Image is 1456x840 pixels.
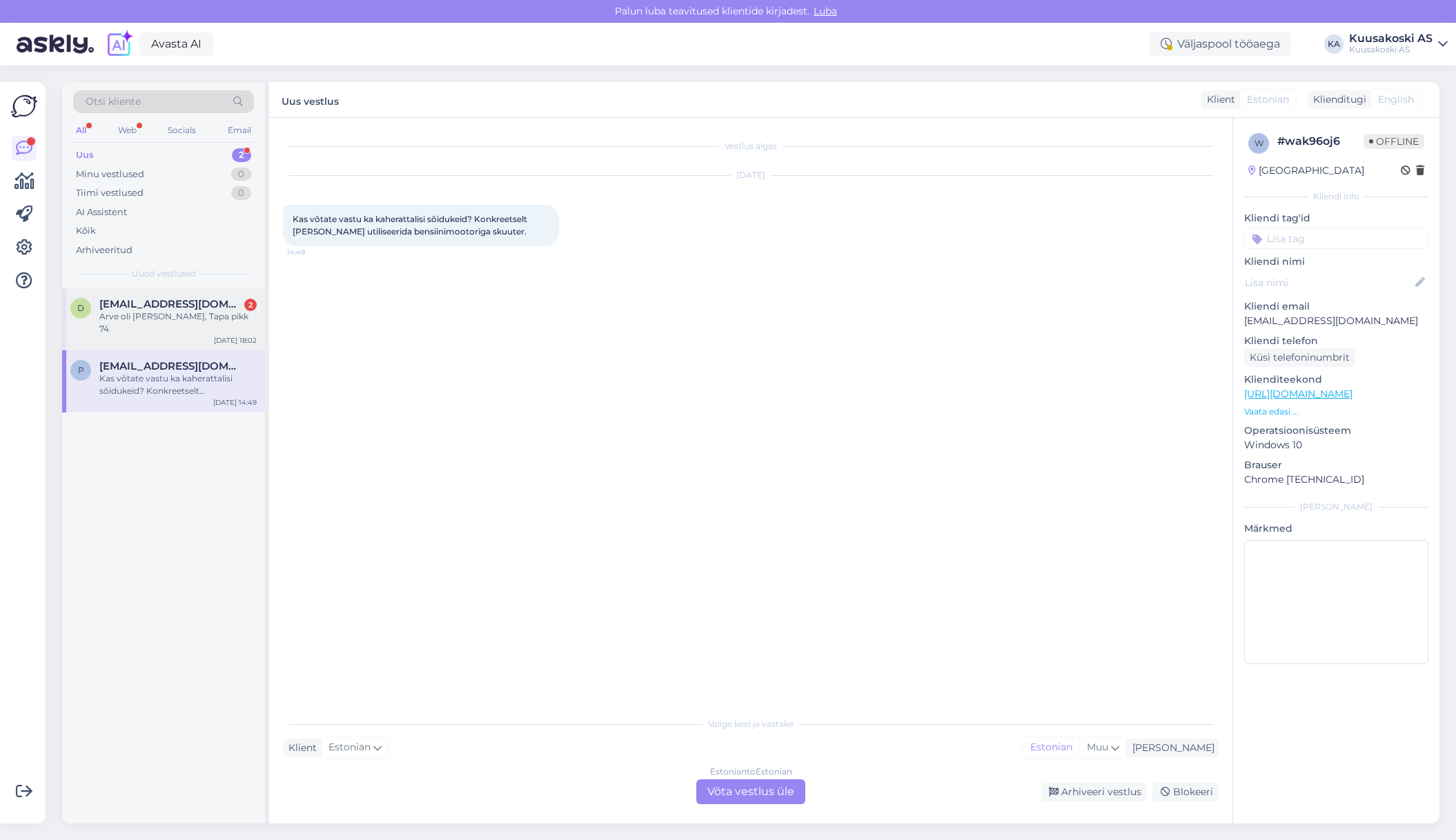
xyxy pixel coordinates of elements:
p: Kliendi tag'id [1244,211,1428,226]
div: 0 [231,168,251,181]
p: Vaata edasi ... [1244,406,1428,418]
span: Muu [1087,741,1108,753]
span: Otsi kliente [86,94,141,109]
div: Socials [165,121,199,139]
p: Kliendi email [1244,299,1428,314]
span: Luba [809,5,841,17]
div: Uus [76,148,94,162]
input: Lisa nimi [1245,275,1413,290]
div: [PERSON_NAME] [1244,501,1428,513]
div: AI Assistent [76,206,127,219]
div: [PERSON_NAME] [1127,741,1214,755]
div: Web [115,121,139,139]
div: Minu vestlused [76,168,144,181]
div: # wak96oj6 [1277,133,1364,150]
div: [DATE] [283,169,1219,181]
span: Uued vestlused [132,268,196,280]
span: English [1378,92,1414,107]
div: Küsi telefoninumbrit [1244,348,1355,367]
span: 14:49 [287,247,339,257]
div: Kliendi info [1244,190,1428,203]
div: Klient [283,741,317,755]
div: Vestlus algas [283,140,1219,152]
p: Klienditeekond [1244,372,1428,387]
div: Arve oli [PERSON_NAME], Tapa pikk 74 [99,310,257,335]
a: [URL][DOMAIN_NAME] [1244,388,1352,400]
a: Kuusakoski ASKuusakoski AS [1349,33,1448,55]
div: Tiimi vestlused [76,186,144,200]
p: Kliendi nimi [1244,254,1428,269]
span: Estonian [1247,92,1289,107]
div: Email [225,121,254,139]
span: p [78,365,84,375]
div: Blokeeri [1152,783,1219,801]
div: Klienditugi [1308,92,1366,107]
div: Kuusakoski AS [1349,33,1433,44]
p: [EMAIL_ADDRESS][DOMAIN_NAME] [1244,314,1428,328]
div: Valige keel ja vastake [283,718,1219,730]
div: Estonian to Estonian [710,766,792,778]
div: 0 [231,186,251,200]
div: [DATE] 14:49 [213,397,257,408]
a: Avasta AI [139,32,213,56]
div: KA [1324,34,1344,54]
p: Windows 10 [1244,438,1428,452]
div: [DATE] 18:02 [214,335,257,346]
div: Arhiveeritud [76,243,132,257]
img: Askly Logo [11,93,37,119]
span: Estonian [328,740,371,755]
div: Võta vestlus üle [696,779,805,804]
span: pkndre@gmail.com [99,360,243,372]
div: All [73,121,89,139]
div: 2 [244,299,257,311]
span: Offline [1364,134,1424,149]
div: [GEOGRAPHIC_DATA] [1248,163,1364,178]
p: Operatsioonisüsteem [1244,423,1428,438]
div: Arhiveeri vestlus [1041,783,1147,801]
div: Klient [1201,92,1235,107]
div: Väljaspool tööaega [1150,32,1291,57]
span: w [1255,138,1263,148]
div: 2 [232,148,251,162]
img: explore-ai [105,30,134,59]
div: Kõik [76,224,96,238]
div: Kuusakoski AS [1349,44,1433,55]
label: Uus vestlus [282,90,339,109]
input: Lisa tag [1244,228,1428,249]
span: D [77,303,84,313]
span: Djlimbu@mail.ee [99,298,243,310]
p: Kliendi telefon [1244,334,1428,348]
span: Kas võtate vastu ka kaherattalisi sõidukeid? Konkreetselt [PERSON_NAME] utiliseerida bensiinimoot... [293,214,529,237]
p: Märkmed [1244,521,1428,536]
p: Chrome [TECHNICAL_ID] [1244,472,1428,487]
div: Kas võtate vastu ka kaherattalisi sõidukeid? Konkreetselt [PERSON_NAME] utiliseerida bensiinimoot... [99,372,257,397]
div: Estonian [1023,737,1079,758]
p: Brauser [1244,458,1428,472]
